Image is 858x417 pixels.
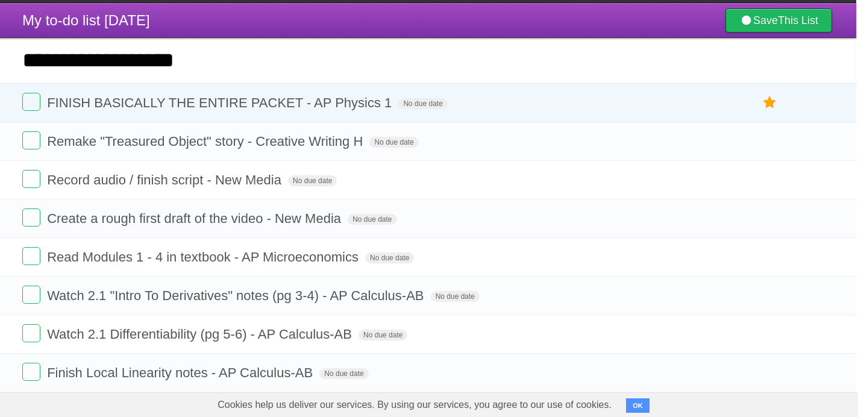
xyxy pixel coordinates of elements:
span: No due date [288,175,337,186]
span: Cookies help us deliver our services. By using our services, you agree to our use of cookies. [205,393,624,417]
span: FINISH BASICALLY THE ENTIRE PACKET - AP Physics 1 [47,95,395,110]
span: My to-do list [DATE] [22,12,150,28]
span: Watch 2.1 Differentiability (pg 5-6) - AP Calculus-AB [47,327,355,342]
span: No due date [398,98,447,109]
span: No due date [431,291,480,302]
span: Read Modules 1 - 4 in textbook - AP Microeconomics [47,249,362,265]
span: No due date [319,368,368,379]
a: SaveThis List [725,8,832,33]
span: Finish Local Linearity notes - AP Calculus-AB [47,365,316,380]
label: Done [22,93,40,111]
label: Done [22,208,40,227]
label: Done [22,363,40,381]
span: No due date [369,137,418,148]
span: No due date [365,252,414,263]
span: Record audio / finish script - New Media [47,172,284,187]
label: Done [22,131,40,149]
label: Done [22,286,40,304]
label: Done [22,247,40,265]
button: OK [626,398,650,413]
span: Remake "Treasured Object" story - Creative Writing H [47,134,366,149]
label: Done [22,170,40,188]
span: Create a rough first draft of the video - New Media [47,211,344,226]
span: Watch 2.1 "Intro To Derivatives" notes (pg 3-4) - AP Calculus-AB [47,288,427,303]
label: Star task [759,93,781,113]
label: Done [22,324,40,342]
b: This List [778,14,818,27]
span: No due date [359,330,407,340]
span: No due date [348,214,396,225]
